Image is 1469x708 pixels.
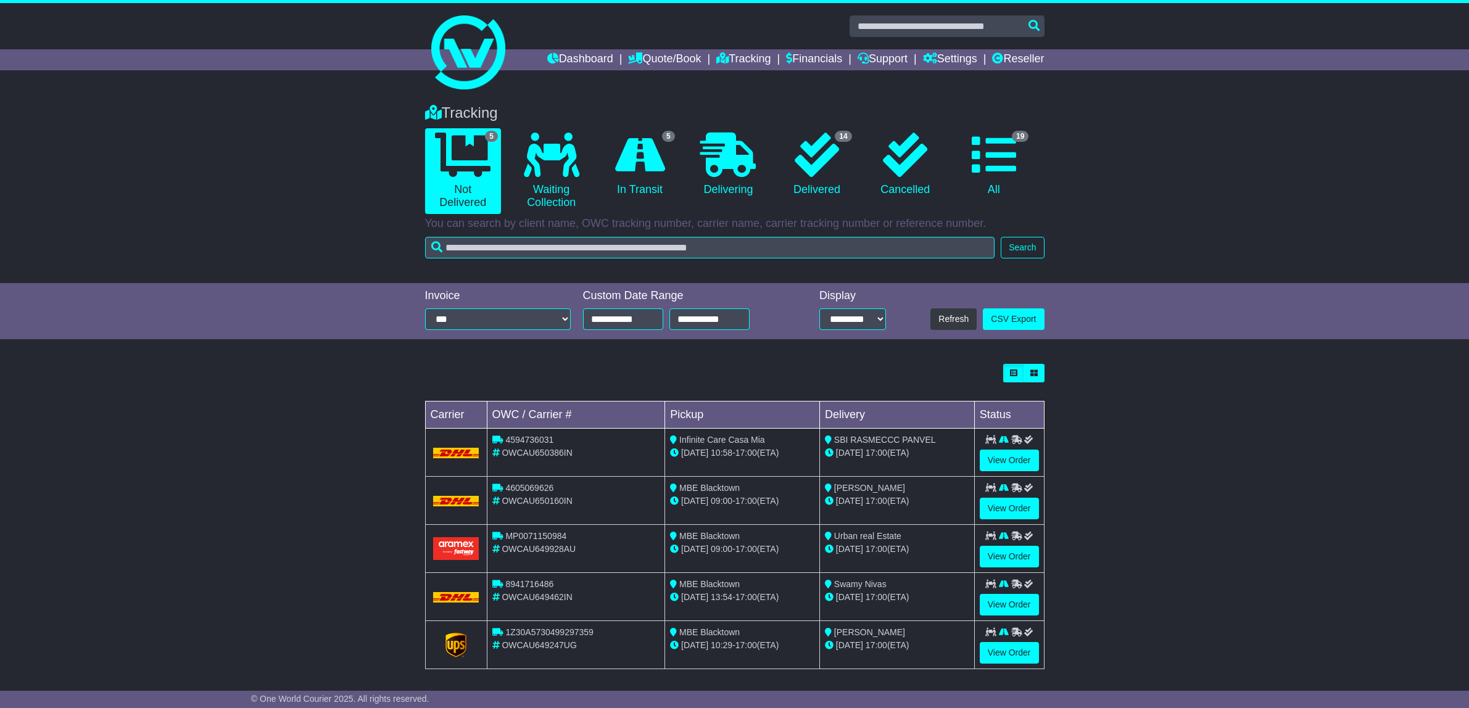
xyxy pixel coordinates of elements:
[866,592,887,602] span: 17:00
[866,496,887,506] span: 17:00
[992,49,1044,70] a: Reseller
[779,128,855,201] a: 14 Delivered
[502,544,576,554] span: OWCAU649928AU
[670,639,814,652] div: - (ETA)
[974,401,1044,429] td: Status
[836,640,863,650] span: [DATE]
[1001,237,1044,258] button: Search
[502,592,572,602] span: OWCAU649462IN
[836,544,863,554] span: [DATE]
[836,448,863,458] span: [DATE]
[502,640,576,650] span: OWCAU649247UG
[825,543,969,556] div: (ETA)
[681,544,708,554] span: [DATE]
[858,49,908,70] a: Support
[505,483,553,493] span: 4605069626
[485,131,498,142] span: 5
[670,447,814,459] div: - (ETA)
[956,128,1032,201] a: 19 All
[711,496,732,506] span: 09:00
[836,592,863,602] span: [DATE]
[583,289,781,303] div: Custom Date Range
[628,49,701,70] a: Quote/Book
[505,579,553,589] span: 8941716486
[433,448,479,458] img: DHL.png
[711,640,732,650] span: 10:29
[670,543,814,556] div: - (ETA)
[980,546,1039,567] a: View Order
[487,401,665,429] td: OWC / Carrier #
[602,128,677,201] a: 5 In Transit
[825,495,969,508] div: (ETA)
[819,289,886,303] div: Display
[866,544,887,554] span: 17:00
[670,495,814,508] div: - (ETA)
[980,642,1039,664] a: View Order
[425,289,571,303] div: Invoice
[513,128,589,214] a: Waiting Collection
[923,49,977,70] a: Settings
[735,496,757,506] span: 17:00
[835,131,851,142] span: 14
[681,640,708,650] span: [DATE]
[425,128,501,214] a: 5 Not Delivered
[825,639,969,652] div: (ETA)
[834,531,901,541] span: Urban real Estate
[505,627,593,637] span: 1Z30A5730499297359
[1012,131,1028,142] span: 19
[425,401,487,429] td: Carrier
[930,308,977,330] button: Refresh
[716,49,771,70] a: Tracking
[445,633,466,657] img: GetCarrierServiceLogo
[711,544,732,554] span: 09:00
[866,448,887,458] span: 17:00
[735,544,757,554] span: 17:00
[670,591,814,604] div: - (ETA)
[735,448,757,458] span: 17:00
[836,496,863,506] span: [DATE]
[502,496,572,506] span: OWCAU650160IN
[735,640,757,650] span: 17:00
[834,483,905,493] span: [PERSON_NAME]
[834,435,936,445] span: SBI RASMECCC PANVEL
[681,592,708,602] span: [DATE]
[786,49,842,70] a: Financials
[867,128,943,201] a: Cancelled
[819,401,974,429] td: Delivery
[665,401,820,429] td: Pickup
[679,531,740,541] span: MBE Blacktown
[662,131,675,142] span: 5
[433,496,479,506] img: DHL.png
[433,592,479,602] img: DHL.png
[834,627,905,637] span: [PERSON_NAME]
[690,128,766,201] a: Delivering
[547,49,613,70] a: Dashboard
[825,591,969,604] div: (ETA)
[251,694,429,704] span: © One World Courier 2025. All rights reserved.
[980,450,1039,471] a: View Order
[711,592,732,602] span: 13:54
[825,447,969,459] div: (ETA)
[425,217,1045,231] p: You can search by client name, OWC tracking number, carrier name, carrier tracking number or refe...
[679,435,765,445] span: Infinite Care Casa Mia
[866,640,887,650] span: 17:00
[505,435,553,445] span: 4594736031
[980,594,1039,615] a: View Order
[735,592,757,602] span: 17:00
[502,448,572,458] span: OWCAU650386IN
[711,448,732,458] span: 10:58
[679,627,740,637] span: MBE Blacktown
[681,448,708,458] span: [DATE]
[980,498,1039,519] a: View Order
[679,579,740,589] span: MBE Blacktown
[834,579,887,589] span: Swamy Nivas
[419,104,1051,122] div: Tracking
[505,531,566,541] span: MP0071150984
[983,308,1044,330] a: CSV Export
[679,483,740,493] span: MBE Blacktown
[681,496,708,506] span: [DATE]
[433,537,479,560] img: Aramex.png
